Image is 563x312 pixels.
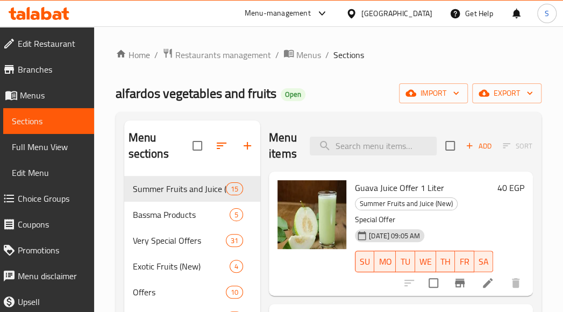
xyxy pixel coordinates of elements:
p: Special Offer [355,213,493,226]
button: delete [503,270,529,296]
span: Add item [461,138,496,154]
span: Select section [439,134,461,157]
a: Restaurants management [162,48,271,62]
span: MO [379,254,391,270]
button: TU [396,251,415,272]
span: Very Special Offers [133,234,226,247]
span: Menus [296,48,321,61]
h2: Menu sections [129,130,193,162]
span: [DATE] 09:05 AM [365,231,424,241]
img: Guava Juice Offer 1 Liter [277,180,346,249]
span: TU [400,254,410,270]
div: Bassma Products5 [124,202,260,228]
button: TH [436,251,455,272]
span: 15 [226,184,243,194]
span: Upsell [18,295,85,308]
button: Branch-specific-item [447,270,473,296]
button: Add [461,138,496,154]
span: SU [360,254,370,270]
span: 5 [230,210,243,220]
span: Exotic Fruits (New) [133,260,230,273]
h6: 40 EGP [497,180,524,195]
span: Menus [20,89,85,102]
span: SA [479,254,489,270]
div: Exotic Fruits (New)4 [124,253,260,279]
span: Coupons [18,218,85,231]
button: FR [455,251,474,272]
input: search [310,137,437,155]
span: Open [281,90,305,99]
div: Summer Fruits and Juice (New) [355,197,458,210]
button: import [399,83,468,103]
button: SA [474,251,493,272]
span: Edit Menu [12,166,85,179]
button: Add section [234,133,260,159]
span: Promotions [18,244,85,257]
div: Menu-management [245,7,311,20]
h2: Menu items [269,130,297,162]
span: 10 [226,287,243,297]
div: Very Special Offers31 [124,228,260,253]
span: Summer Fruits and Juice (New) [133,182,226,195]
div: items [230,208,243,221]
a: Edit Menu [3,160,94,186]
nav: breadcrumb [116,48,541,62]
button: SU [355,251,374,272]
span: Sections [12,115,85,127]
span: Summer Fruits and Juice (New) [355,197,457,210]
span: Edit Restaurant [18,37,85,50]
div: Offers10 [124,279,260,305]
li: / [275,48,279,61]
a: Full Menu View [3,134,94,160]
span: alfardos vegetables and fruits [116,81,276,105]
div: items [230,260,243,273]
span: Sections [333,48,364,61]
span: Offers [133,286,226,299]
div: items [226,234,243,247]
span: import [408,87,459,100]
button: export [472,83,541,103]
button: WE [415,251,436,272]
a: Home [116,48,150,61]
div: Summer Fruits and Juice (New)15 [124,176,260,202]
a: Sections [3,108,94,134]
span: WE [419,254,432,270]
div: items [226,286,243,299]
span: Add [464,140,493,152]
span: Choice Groups [18,192,85,205]
a: Menus [283,48,321,62]
span: Bassma Products [133,208,230,221]
span: export [481,87,533,100]
span: Guava Juice Offer 1 Liter [355,180,444,196]
span: 4 [230,261,243,272]
span: Select to update [422,272,445,294]
span: S [545,8,549,19]
span: Branches [18,63,85,76]
span: Select section first [496,138,539,154]
button: MO [374,251,396,272]
li: / [154,48,158,61]
span: FR [459,254,469,270]
span: Restaurants management [175,48,271,61]
a: Edit menu item [481,276,494,289]
span: Menu disclaimer [18,270,85,282]
span: Select all sections [186,134,209,157]
span: Sort sections [209,133,234,159]
span: 31 [226,236,243,246]
span: TH [440,254,451,270]
li: / [325,48,329,61]
div: [GEOGRAPHIC_DATA] [361,8,432,19]
span: Full Menu View [12,140,85,153]
div: items [226,182,243,195]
